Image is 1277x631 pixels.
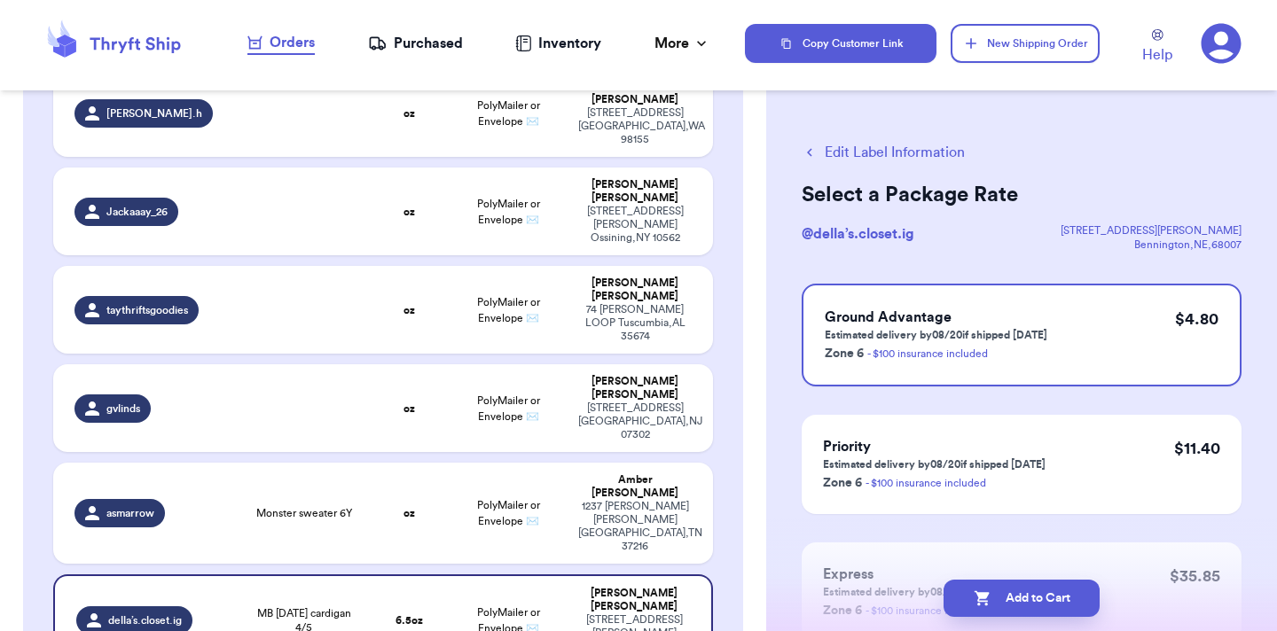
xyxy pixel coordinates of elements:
div: Jenni [PERSON_NAME] [578,80,692,106]
span: PolyMailer or Envelope ✉️ [477,395,540,422]
a: Purchased [368,33,463,54]
div: [PERSON_NAME] [PERSON_NAME] [578,178,692,205]
strong: oz [403,403,415,414]
div: [PERSON_NAME] [PERSON_NAME] [578,587,690,613]
span: gvlinds [106,401,140,416]
button: New Shipping Order [951,24,1100,63]
div: More [654,33,710,54]
a: - $100 insurance included [866,478,986,488]
span: PolyMailer or Envelope ✉️ [477,500,540,526]
div: [STREET_ADDRESS] [GEOGRAPHIC_DATA] , NJ 07302 [578,401,692,441]
span: della’s.closet.ig [108,613,182,627]
span: PolyMailer or Envelope ✉️ [477,297,540,323]
span: PolyMailer or Envelope ✉️ [477,199,540,225]
button: Add to Cart [944,580,1100,617]
p: $ 4.80 [1175,307,1218,331]
div: [STREET_ADDRESS] [GEOGRAPHIC_DATA] , WA 98155 [578,106,692,146]
span: Jackaaay_26 [106,205,168,219]
span: Ground Advantage [825,310,952,324]
div: Amber [PERSON_NAME] [578,473,692,500]
div: 1237 [PERSON_NAME] [PERSON_NAME] [GEOGRAPHIC_DATA] , TN 37216 [578,500,692,553]
span: @ della’s.closet.ig [802,227,914,241]
a: Help [1142,29,1172,66]
p: $ 35.85 [1170,564,1220,588]
span: Priority [823,440,871,454]
span: Zone 6 [823,477,862,489]
strong: oz [403,206,415,217]
div: [STREET_ADDRESS][PERSON_NAME] Ossining , NY 10562 [578,205,692,245]
button: Edit Label Information [802,142,965,163]
h2: Select a Package Rate [802,181,1242,209]
div: [STREET_ADDRESS][PERSON_NAME] [1061,223,1242,238]
span: [PERSON_NAME].h [106,106,202,121]
div: Bennington , NE , 68007 [1061,238,1242,252]
a: Inventory [515,33,601,54]
strong: oz [403,108,415,119]
div: 74 [PERSON_NAME] LOOP Tuscumbia , AL 35674 [578,303,692,343]
span: Monster sweater 6Y [256,506,352,520]
span: asmarrow [106,506,154,520]
a: - $100 insurance included [867,348,988,359]
strong: oz [403,508,415,518]
div: [PERSON_NAME] [PERSON_NAME] [578,375,692,401]
button: Copy Customer Link [745,24,936,63]
p: Estimated delivery by 08/20 if shipped [DATE] [823,457,1046,471]
p: Estimated delivery by 08/20 if shipped [DATE] [825,328,1047,342]
strong: 6.5 oz [396,615,423,626]
span: PolyMailer or Envelope ✉️ [477,100,540,127]
strong: oz [403,305,415,315]
span: Help [1142,44,1172,66]
div: Orders [247,32,315,53]
span: taythriftsgoodies [106,303,188,317]
div: [PERSON_NAME] [PERSON_NAME] [578,277,692,303]
p: $ 11.40 [1174,436,1220,461]
span: Zone 6 [825,347,864,360]
a: Orders [247,32,315,55]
